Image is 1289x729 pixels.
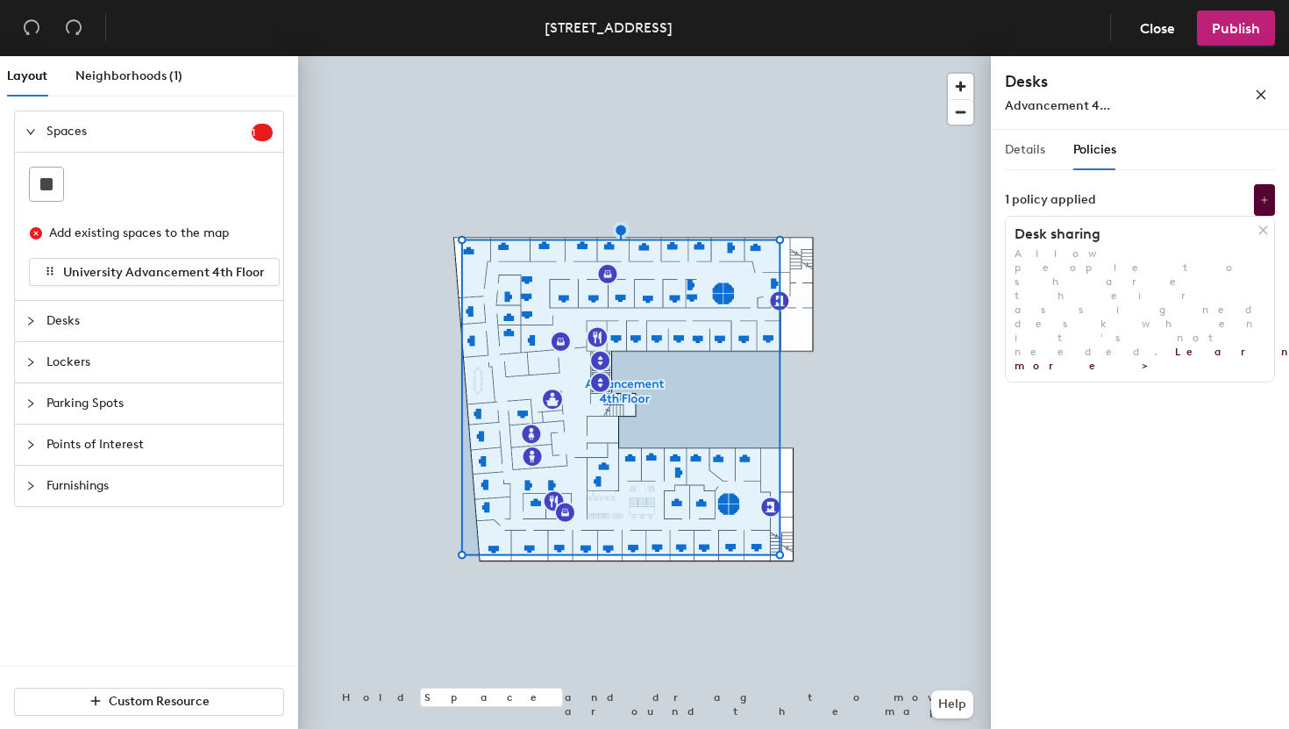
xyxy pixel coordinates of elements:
sup: 1 [252,124,273,141]
span: close-circle [30,227,42,239]
span: Custom Resource [109,694,210,709]
span: Parking Spots [46,383,273,424]
span: collapsed [25,357,36,368]
span: expanded [25,126,36,137]
span: collapsed [25,481,36,491]
span: Desks [46,301,273,341]
span: collapsed [25,398,36,409]
div: [STREET_ADDRESS] [545,17,673,39]
button: University Advancement 4th Floor [29,258,280,286]
div: Add existing spaces to the map [49,224,258,243]
span: Policies [1073,142,1116,157]
span: collapsed [25,316,36,326]
span: University Advancement 4th Floor [63,265,265,280]
span: Layout [7,68,47,83]
button: Publish [1197,11,1275,46]
span: 1 [252,126,273,139]
button: Redo (⌘ + ⇧ + Z) [56,11,91,46]
span: collapsed [25,440,36,450]
span: Details [1005,142,1045,157]
button: Undo (⌘ + Z) [14,11,49,46]
span: Points of Interest [46,425,273,465]
button: Help [931,690,973,718]
button: Close [1125,11,1190,46]
span: Furnishings [46,466,273,506]
span: Neighborhoods (1) [75,68,182,83]
span: close [1255,89,1267,101]
h4: Desks [1005,70,1198,93]
h1: Desk sharing [1006,225,1258,243]
span: undo [23,18,40,36]
span: Lockers [46,342,273,382]
div: 1 policy applied [1005,193,1096,207]
span: Close [1140,20,1175,37]
button: Custom Resource [14,688,284,716]
span: Spaces [46,111,252,152]
span: Publish [1212,20,1260,37]
span: Advancement 4... [1005,98,1110,113]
